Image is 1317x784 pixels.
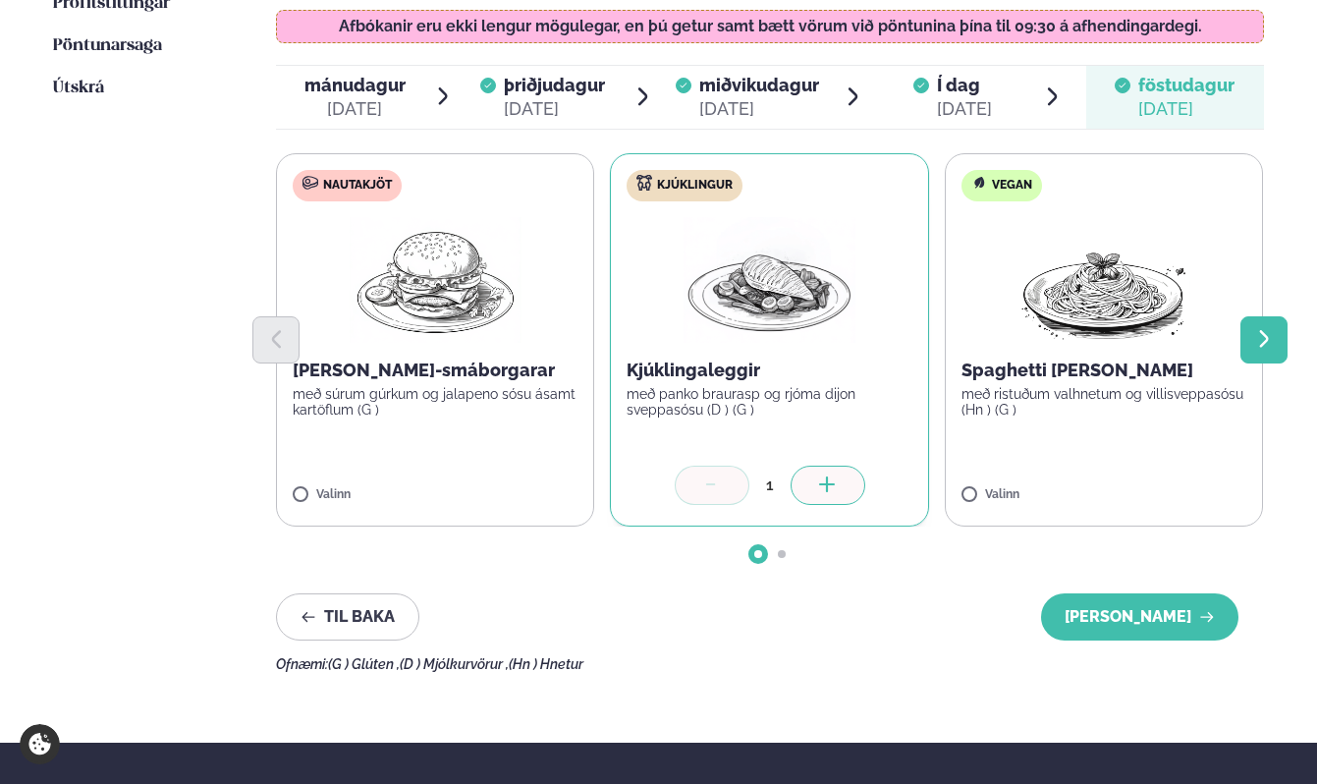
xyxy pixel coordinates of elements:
a: Cookie settings [20,724,60,764]
span: föstudagur [1138,75,1235,95]
p: Kjúklingaleggir [627,359,911,382]
img: Hamburger.png [349,217,522,343]
p: Afbókanir eru ekki lengur mögulegar, en þú getur samt bætt vörum við pöntunina þína til 09:30 á a... [297,19,1244,34]
span: (G ) Glúten , [328,656,400,672]
span: (D ) Mjólkurvörur , [400,656,509,672]
span: Kjúklingur [657,178,733,194]
div: [DATE] [1138,97,1235,121]
span: Í dag [937,74,992,97]
p: með ristuðum valhnetum og villisveppasósu (Hn ) (G ) [961,386,1246,418]
div: 1 [749,474,791,496]
div: [DATE] [699,97,819,121]
span: Go to slide 2 [778,550,786,558]
span: Go to slide 1 [754,550,762,558]
span: (Hn ) Hnetur [509,656,583,672]
div: Ofnæmi: [276,656,1264,672]
img: Spagetti.png [1017,217,1190,343]
div: [DATE] [304,97,406,121]
a: Pöntunarsaga [53,34,162,58]
span: mánudagur [304,75,406,95]
span: Nautakjöt [323,178,392,194]
span: Útskrá [53,80,104,96]
button: Til baka [276,593,419,641]
button: Previous slide [252,316,300,364]
button: Next slide [1240,316,1288,364]
button: [PERSON_NAME] [1041,593,1238,641]
span: Vegan [992,178,1032,194]
img: beef.svg [302,175,318,191]
span: þriðjudagur [504,75,605,95]
div: [DATE] [504,97,605,121]
div: [DATE] [937,97,992,121]
p: með súrum gúrkum og jalapeno sósu ásamt kartöflum (G ) [293,386,577,418]
a: Útskrá [53,77,104,100]
p: með panko braurasp og rjóma dijon sveppasósu (D ) (G ) [627,386,911,418]
span: Pöntunarsaga [53,37,162,54]
p: [PERSON_NAME]-smáborgarar [293,359,577,382]
span: miðvikudagur [699,75,819,95]
img: chicken.svg [636,175,652,191]
p: Spaghetti [PERSON_NAME] [961,359,1246,382]
img: Vegan.svg [971,175,987,191]
img: Chicken-breast.png [684,217,856,343]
